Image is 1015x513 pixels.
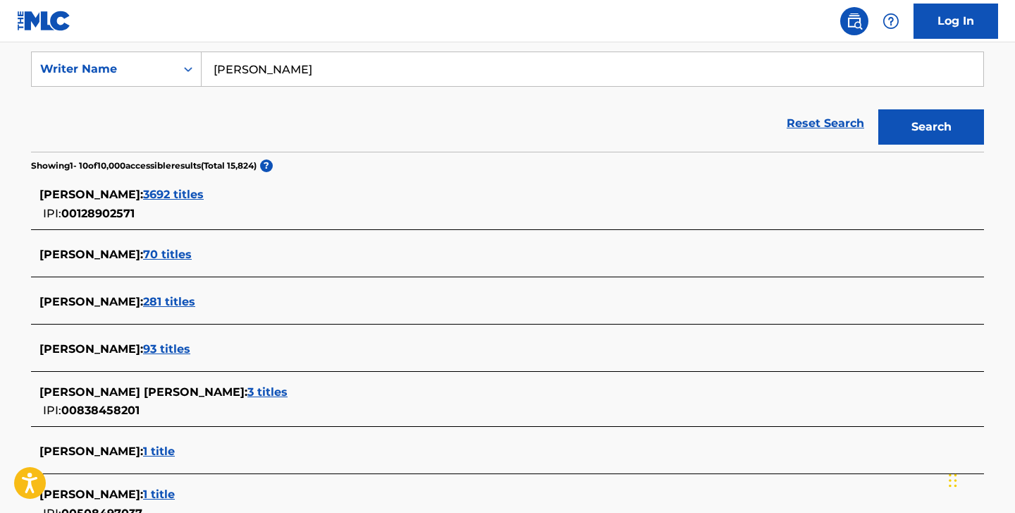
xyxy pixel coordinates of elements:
span: IPI: [43,207,61,220]
a: Log In [914,4,998,39]
span: 70 titles [143,248,192,261]
iframe: Chat Widget [945,445,1015,513]
img: help [882,13,899,30]
span: 3692 titles [143,188,204,201]
span: 1 title [143,488,175,501]
p: Showing 1 - 10 of 10,000 accessible results (Total 15,824 ) [31,159,257,172]
img: MLC Logo [17,11,71,31]
span: 93 titles [143,342,190,356]
span: IPI: [43,404,61,417]
a: Reset Search [780,108,871,139]
span: [PERSON_NAME] : [39,188,143,201]
span: ? [260,159,273,172]
img: search [846,13,863,30]
button: Search [878,109,984,145]
span: [PERSON_NAME] : [39,342,143,356]
span: [PERSON_NAME] : [39,488,143,501]
span: 00838458201 [61,404,140,417]
span: 281 titles [143,295,195,308]
span: [PERSON_NAME] [PERSON_NAME] : [39,385,247,399]
span: 00128902571 [61,207,135,220]
div: Drag [949,459,957,502]
a: Public Search [840,7,868,35]
span: [PERSON_NAME] : [39,445,143,458]
span: 1 title [143,445,175,458]
span: [PERSON_NAME] : [39,248,143,261]
form: Search Form [31,52,984,152]
span: 3 titles [247,385,288,399]
div: Help [877,7,905,35]
div: Writer Name [40,61,167,78]
span: [PERSON_NAME] : [39,295,143,308]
